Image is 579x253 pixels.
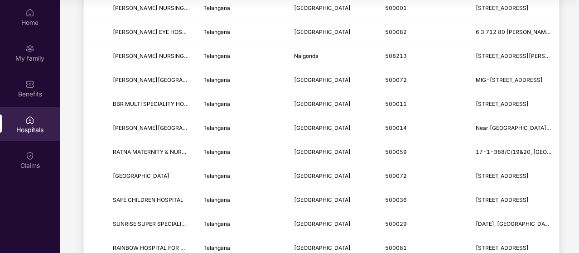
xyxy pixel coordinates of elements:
[196,212,287,236] td: Telangana
[106,212,196,236] td: SUNRISE SUPER SPECIALITY CHILDRENS HOSPITAL
[385,148,407,155] span: 500059
[385,244,407,251] span: 500081
[294,124,351,131] span: [GEOGRAPHIC_DATA]
[113,100,203,107] span: BBR MULTI SPECIALITY HOSPITAL
[113,196,183,203] span: SAFE CHILDREN HOSPITAL
[385,76,407,83] span: 500072
[113,172,169,179] span: [GEOGRAPHIC_DATA]
[294,76,351,83] span: [GEOGRAPHIC_DATA]
[287,44,377,68] td: Nalgonda
[476,172,529,179] span: [STREET_ADDRESS]
[196,20,287,44] td: Telangana
[287,164,377,188] td: Hyderabad
[203,124,230,131] span: Telangana
[113,76,214,83] span: [PERSON_NAME][GEOGRAPHIC_DATA]
[287,212,377,236] td: Hyderabad
[476,100,529,107] span: [STREET_ADDRESS]
[106,116,196,140] td: SUREKHA HOSPITAL
[468,164,559,188] td: Lig No 564 & 565, Kphb Colony, Road No 3
[468,20,559,44] td: 6 3 712 80 Datla Pride, Punjagutta Officers Colony
[106,140,196,164] td: RATNA MATERNITY & NURSING HOME
[113,244,307,251] span: RAINBOW HOSPITAL FOR WOMEN AND CHILDREN - [GEOGRAPHIC_DATA]
[287,188,377,212] td: Hyderabad
[476,53,574,59] span: [STREET_ADDRESS][PERSON_NAME]
[294,220,351,227] span: [GEOGRAPHIC_DATA]
[203,76,230,83] span: Telangana
[294,100,351,107] span: [GEOGRAPHIC_DATA]
[106,188,196,212] td: SAFE CHILDREN HOSPITAL
[385,220,407,227] span: 500029
[196,188,287,212] td: Telangana
[25,8,34,17] img: svg+xml;base64,PHN2ZyBpZD0iSG9tZSIgeG1sbnM9Imh0dHA6Ly93d3cudzMub3JnLzIwMDAvc3ZnIiB3aWR0aD0iMjAiIG...
[294,148,351,155] span: [GEOGRAPHIC_DATA]
[25,80,34,89] img: svg+xml;base64,PHN2ZyBpZD0iQmVuZWZpdHMiIHhtbG5zPSJodHRwOi8vd3d3LnczLm9yZy8yMDAwL3N2ZyIgd2lkdGg9Ij...
[203,100,230,107] span: Telangana
[385,29,407,35] span: 500082
[476,196,529,203] span: [STREET_ADDRESS]
[468,68,559,92] td: MIG-278,ROAD NO 4, KPHB COLONY
[25,151,34,160] img: svg+xml;base64,PHN2ZyBpZD0iQ2xhaW0iIHhtbG5zPSJodHRwOi8vd3d3LnczLm9yZy8yMDAwL3N2ZyIgd2lkdGg9IjIwIi...
[287,68,377,92] td: Hyderabad
[476,5,529,11] span: [STREET_ADDRESS]
[196,140,287,164] td: Telangana
[113,124,214,131] span: [PERSON_NAME][GEOGRAPHIC_DATA]
[25,44,34,53] img: svg+xml;base64,PHN2ZyB3aWR0aD0iMjAiIGhlaWdodD0iMjAiIHZpZXdCb3g9IjAgMCAyMCAyMCIgZmlsbD0ibm9uZSIgeG...
[106,44,196,68] td: VIJAYAKRISHNA NURSING HOME
[196,164,287,188] td: Telangana
[25,115,34,124] img: svg+xml;base64,PHN2ZyBpZD0iSG9zcGl0YWxzIiB4bWxucz0iaHR0cDovL3d3dy53My5vcmcvMjAwMC9zdmciIHdpZHRoPS...
[385,124,407,131] span: 500014
[113,53,202,59] span: [PERSON_NAME] NURSING HOME
[196,68,287,92] td: Telangana
[294,244,351,251] span: [GEOGRAPHIC_DATA]
[113,220,249,227] span: SUNRISE SUPER SPECIALITY CHILDRENS HOSPITAL
[106,68,196,92] td: K K REDDY HOSPITAL
[468,116,559,140] td: Near DulapallyX Road, Beside Runway 9, Kompally
[385,53,407,59] span: 508213
[203,29,230,35] span: Telangana
[385,196,407,203] span: 500036
[203,196,230,203] span: Telangana
[203,5,230,11] span: Telangana
[287,140,377,164] td: Hyderabad
[196,116,287,140] td: Telangana
[106,92,196,116] td: BBR MULTI SPECIALITY HOSPITAL
[113,148,212,155] span: RATNA MATERNITY & NURSING HOME
[294,29,351,35] span: [GEOGRAPHIC_DATA]
[294,5,351,11] span: [GEOGRAPHIC_DATA]
[203,148,230,155] span: Telangana
[203,220,230,227] span: Telangana
[385,100,407,107] span: 500011
[106,164,196,188] td: RAVI HOSPITAL
[294,172,351,179] span: [GEOGRAPHIC_DATA]
[196,44,287,68] td: Telangana
[287,20,377,44] td: Hyderabad
[468,92,559,116] td: No. 7-4-194, Ferozguda, Balanagar
[476,244,529,251] span: [STREET_ADDRESS]
[385,172,407,179] span: 500072
[287,116,377,140] td: Hyderabad
[203,53,230,59] span: Telangana
[113,5,248,11] span: [PERSON_NAME] NURSING HOME PRIVATE LIMITED
[287,92,377,116] td: Secunderabad
[468,140,559,164] td: 17-1-388/C/19&20, Vinay Nagar Colony
[468,188,559,212] td: 16 2 741/D/5, Moosarambag X Rd
[196,92,287,116] td: Telangana
[203,172,230,179] span: Telangana
[468,212,559,236] td: 3-5-1105, Beside Bata Show Room, Narayanguda, Venkateshwara Colony, King Koti
[468,44,559,68] td: 1-2-270/43, Mahatma Gandhi Road, Manasa Nagar
[113,29,235,35] span: [PERSON_NAME] EYE HOSPITAL PANJAGUTTA
[476,76,543,83] span: MIG-[STREET_ADDRESS]
[294,53,318,59] span: Nalgonda
[294,196,351,203] span: [GEOGRAPHIC_DATA]
[106,20,196,44] td: DR AGARWALS EYE HOSPITAL PANJAGUTTA
[203,244,230,251] span: Telangana
[385,5,407,11] span: 500001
